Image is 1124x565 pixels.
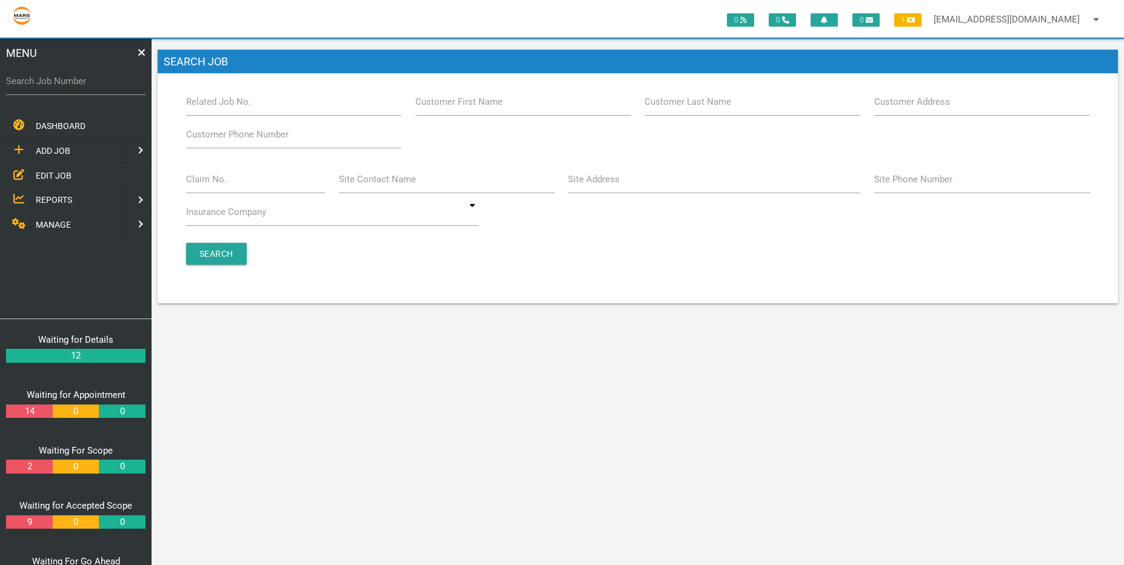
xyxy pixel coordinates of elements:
span: 0 [852,13,880,27]
label: Related Job No. [186,95,251,109]
span: REPORTS [36,195,72,205]
label: Customer Last Name [644,95,731,109]
a: Waiting for Accepted Scope [19,500,132,511]
label: Site Address [568,173,620,187]
a: 14 [6,405,52,418]
h1: Search Job [158,50,1118,74]
a: Waiting For Scope [39,445,113,456]
label: Site Contact Name [339,173,416,187]
span: MENU [6,45,37,61]
span: 0 [727,13,754,27]
label: Site Phone Number [874,173,952,187]
label: Customer Address [874,95,950,109]
a: 0 [53,460,99,474]
a: 0 [53,405,99,418]
label: Customer Phone Number [186,128,289,142]
a: Waiting for Appointment [27,389,125,400]
span: MANAGE [36,220,71,230]
a: 0 [99,405,145,418]
label: Search Job Number [6,74,146,88]
span: 1 [894,13,922,27]
img: s3file [12,6,32,25]
a: 0 [99,460,145,474]
label: Claim No. [186,173,227,187]
span: EDIT JOB [36,170,72,180]
a: 0 [53,515,99,529]
span: ADD JOB [36,146,70,156]
label: Customer First Name [415,95,503,109]
span: 0 [769,13,796,27]
a: 2 [6,460,52,474]
a: 0 [99,515,145,529]
a: 12 [6,349,146,363]
span: DASHBOARD [36,121,85,131]
a: Waiting for Details [38,334,113,345]
a: 9 [6,515,52,529]
input: Search [186,243,247,265]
